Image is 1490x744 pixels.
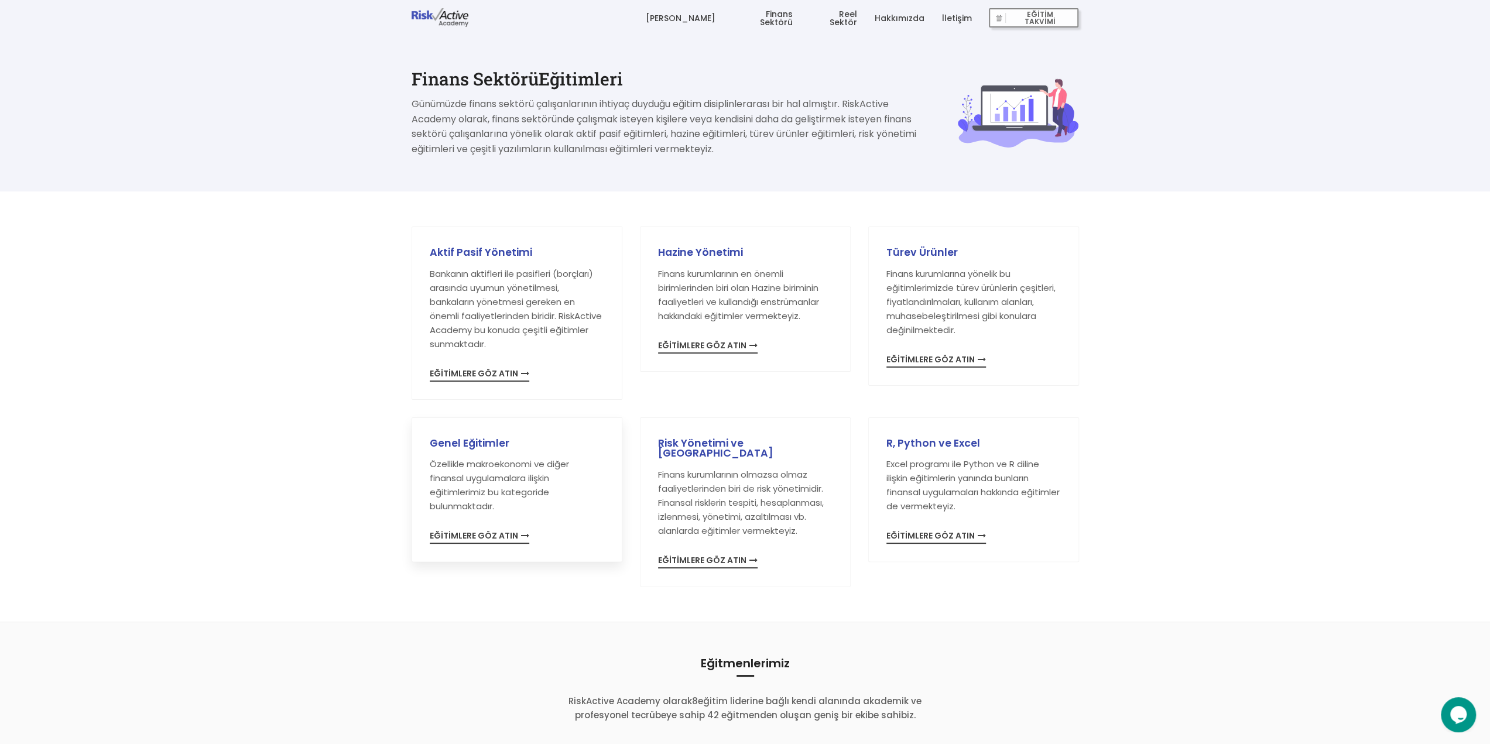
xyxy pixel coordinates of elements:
p: Finans kurumlarının olmazsa olmaz faaliyetlerinden biri de risk yönetimidir. Finansal risklerin t... [658,468,833,538]
iframe: chat widget [1441,697,1478,732]
a: Aktif Pasif YönetimiBankanın aktifleri ile pasifleri (borçları) arasında uyumun yönetilmesi, bank... [430,248,604,379]
span: EĞİTİMLERE GÖZ ATIN [430,532,529,544]
span: EĞİTİMLERE GÖZ ATIN [886,532,986,544]
p: Bankanın aktifleri ile pasifleri (borçları) arasında uyumun yönetilmesi, bankaların yönetmesi ger... [430,267,604,351]
a: Genel EğitimlerÖzellikle makroekonomi ve diğer finansal uygulamalara ilişkin eğitimlerimiz bu kat... [430,438,604,542]
img: cqywdsurwbzmcfl416hp.svg [958,78,1079,148]
a: Hazine YönetimiFinans kurumlarının en önemli birimlerinden biri olan Hazine biriminin faaliyetler... [658,248,833,351]
img: logo-dark.png [412,8,469,27]
a: Risk Yönetimi ve [GEOGRAPHIC_DATA]Finans kurumlarının olmazsa olmaz faaliyetlerinden biri de risk... [658,438,833,566]
h3: Hazine Yönetimi [658,248,833,258]
p: Excel programı ile Python ve R diline ilişkin eğitimlerin yanında bunların finansal uygulamaları ... [886,457,1061,513]
p: Finans kurumlarının en önemli birimlerinden biri olan Hazine biriminin faaliyetleri ve kullandığı... [658,267,833,323]
a: Türev ÜrünlerFinans kurumlarına yönelik bu eğitimlerimizde türev ürünlerin çeşitleri, fiyatlandır... [886,248,1061,365]
h3: Aktif Pasif Yönetimi [430,248,604,258]
h1: Finans Sektörü Eğitimleri [412,70,923,88]
a: [PERSON_NAME] [645,1,715,36]
h3: R, Python ve Excel [886,438,1061,449]
p: Finans kurumlarına yönelik bu eğitimlerimizde türev ürünlerin çeşitleri, fiyatlandırılmaları, kul... [886,267,1061,337]
span: EĞİTİM TAKVİMİ [1006,10,1074,26]
h3: Risk Yönetimi ve [GEOGRAPHIC_DATA] [658,438,833,459]
a: İletişim [941,1,971,36]
span: EĞİTİMLERE GÖZ ATIN [430,369,529,382]
span: EĞİTİMLERE GÖZ ATIN [658,341,758,354]
h3: Genel Eğitimler [430,438,604,449]
button: EĞİTİM TAKVİMİ [989,8,1078,28]
span: EĞİTİMLERE GÖZ ATIN [658,556,758,568]
p: Günümüzde finans sektörü çalışanlarının ihtiyaç duyduğu eğitim disiplinlerarası bir hal almıştır.... [412,97,923,156]
a: EĞİTİM TAKVİMİ [989,1,1078,36]
span: EĞİTİMLERE GÖZ ATIN [886,355,986,368]
p: RiskActive Academy olarak 8 eğitim liderine bağlı kendi alanında akademik ve profesyonel tecrübey... [555,694,936,722]
a: R, Python ve ExcelExcel programı ile Python ve R diline ilişkin eğitimlerin yanında bunların fina... [886,438,1061,542]
h2: Eğitmenlerimiz [412,657,1079,677]
a: Reel Sektör [810,1,857,36]
h3: Türev Ürünler [886,248,1061,258]
a: Finans Sektörü [732,1,793,36]
p: Özellikle makroekonomi ve diğer finansal uygulamalara ilişkin eğitimlerimiz bu kategoride bulunma... [430,457,604,513]
a: Hakkımızda [874,1,924,36]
